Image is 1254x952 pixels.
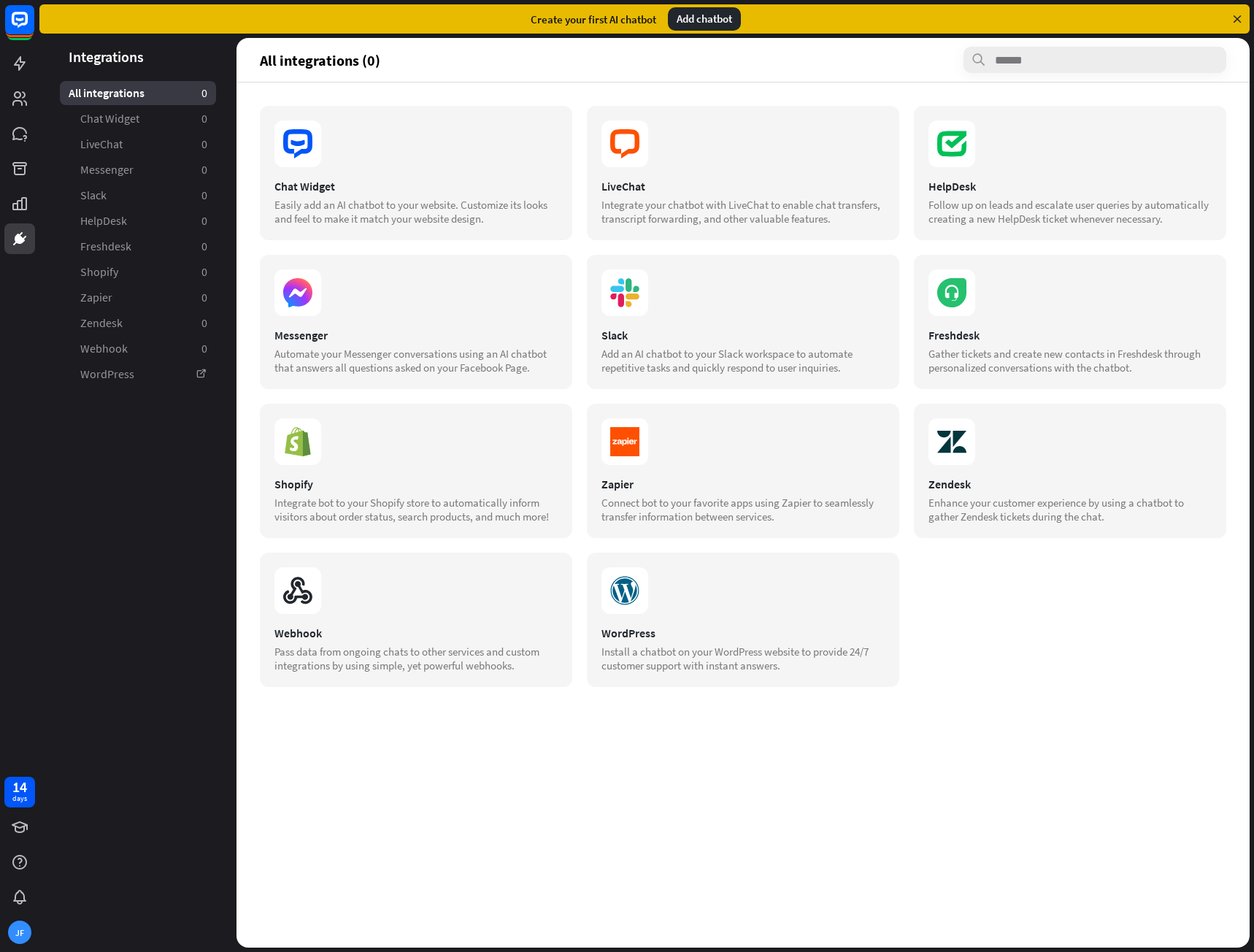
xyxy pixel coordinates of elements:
a: Messenger 0 [60,158,216,182]
div: Webhook [274,626,558,640]
span: All integrations [69,85,145,101]
span: Shopify [80,264,118,280]
span: Chat Widget [80,111,139,126]
a: Freshdesk 0 [60,234,216,258]
span: HelpDesk [80,213,127,229]
aside: 0 [201,85,207,101]
div: Connect bot to your favorite apps using Zapier to seamlessly transfer information between services. [601,496,885,523]
div: Follow up on leads and escalate user queries by automatically creating a new HelpDesk ticket when... [928,198,1212,226]
div: Install a chatbot on your WordPress website to provide 24/7 customer support with instant answers. [601,645,885,672]
span: Freshdesk [80,239,131,254]
div: Zendesk [928,477,1212,491]
div: Automate your Messenger conversations using an AI chatbot that answers all questions asked on you... [274,347,558,375]
aside: 0 [201,290,207,305]
aside: 0 [201,264,207,280]
div: Zapier [601,477,885,491]
aside: 0 [201,188,207,203]
a: Webhook 0 [60,337,216,361]
aside: 0 [201,315,207,331]
div: Freshdesk [928,328,1212,342]
div: HelpDesk [928,179,1212,193]
a: LiveChat 0 [60,132,216,156]
aside: 0 [201,213,207,229]
div: Add chatbot [668,7,741,31]
aside: 0 [201,137,207,152]
aside: 0 [201,111,207,126]
aside: 0 [201,239,207,254]
div: Easily add an AI chatbot to your website. Customize its looks and feel to make it match your webs... [274,198,558,226]
span: Zapier [80,290,112,305]
div: Messenger [274,328,558,342]
span: Zendesk [80,315,123,331]
aside: 0 [201,341,207,356]
span: LiveChat [80,137,123,152]
div: Gather tickets and create new contacts in Freshdesk through personalized conversations with the c... [928,347,1212,375]
div: Shopify [274,477,558,491]
div: days [12,794,27,804]
a: Chat Widget 0 [60,107,216,131]
div: Slack [601,328,885,342]
div: Add an AI chatbot to your Slack workspace to automate repetitive tasks and quickly respond to use... [601,347,885,375]
div: LiveChat [601,179,885,193]
a: WordPress [60,362,216,386]
div: Enhance your customer experience by using a chatbot to gather Zendesk tickets during the chat. [928,496,1212,523]
a: Zendesk 0 [60,311,216,335]
section: All integrations (0) [260,47,1226,73]
a: Shopify 0 [60,260,216,284]
a: 14 days [4,777,35,807]
div: JF [8,921,31,944]
a: HelpDesk 0 [60,209,216,233]
div: Create your first AI chatbot [531,12,656,26]
span: Messenger [80,162,134,177]
div: Integrate your chatbot with LiveChat to enable chat transfers, transcript forwarding, and other v... [601,198,885,226]
div: Pass data from ongoing chats to other services and custom integrations by using simple, yet power... [274,645,558,672]
a: Slack 0 [60,183,216,207]
div: Integrate bot to your Shopify store to automatically inform visitors about order status, search p... [274,496,558,523]
div: Chat Widget [274,179,558,193]
div: 14 [12,780,27,794]
span: Webhook [80,341,128,356]
aside: 0 [201,162,207,177]
span: Slack [80,188,107,203]
div: WordPress [601,626,885,640]
a: Zapier 0 [60,285,216,310]
header: Integrations [39,47,236,66]
button: Open LiveChat chat widget [12,6,55,50]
